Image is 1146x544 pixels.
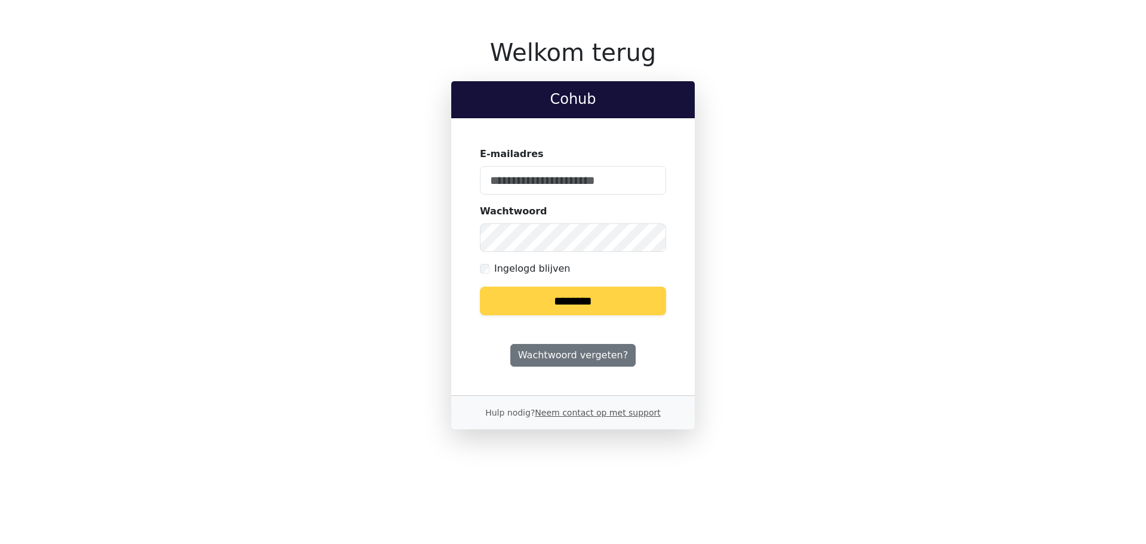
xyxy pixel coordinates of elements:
small: Hulp nodig? [485,408,661,417]
h2: Cohub [461,91,685,108]
label: Wachtwoord [480,204,547,219]
h1: Welkom terug [451,38,695,67]
a: Neem contact op met support [535,408,660,417]
label: E-mailadres [480,147,544,161]
label: Ingelogd blijven [494,262,570,276]
a: Wachtwoord vergeten? [510,344,636,367]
